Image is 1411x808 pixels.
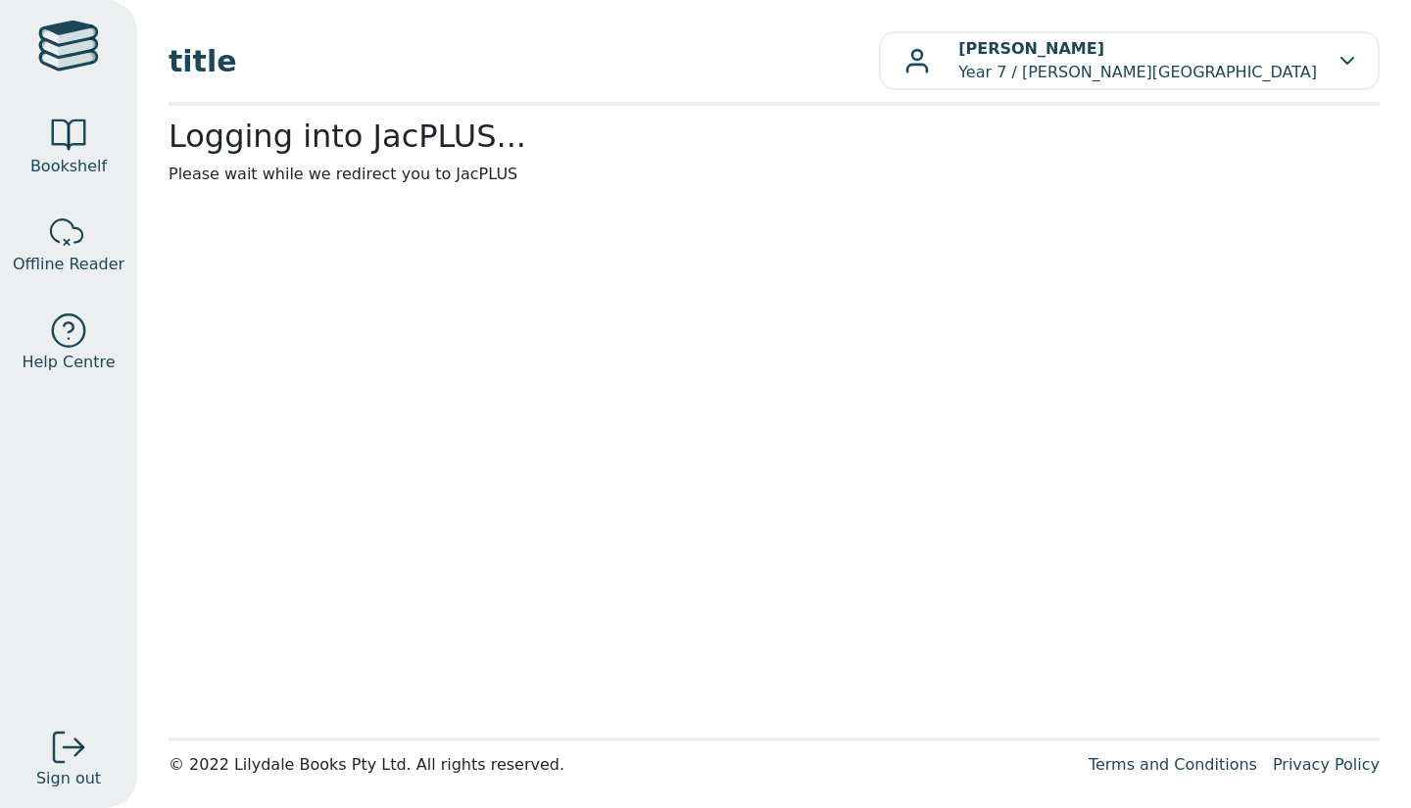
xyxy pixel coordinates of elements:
h2: Logging into JacPLUS... [169,118,1380,155]
span: Offline Reader [13,253,124,276]
button: [PERSON_NAME]Year 7 / [PERSON_NAME][GEOGRAPHIC_DATA] [879,31,1380,90]
div: © 2022 Lilydale Books Pty Ltd. All rights reserved. [169,753,1073,777]
span: Sign out [36,767,101,790]
p: Year 7 / [PERSON_NAME][GEOGRAPHIC_DATA] [958,37,1317,84]
p: Please wait while we redirect you to JacPLUS [169,163,1380,186]
span: Bookshelf [30,155,107,178]
span: Help Centre [22,351,115,374]
b: [PERSON_NAME] [958,39,1104,58]
span: title [169,39,879,83]
a: Privacy Policy [1273,755,1380,774]
a: Terms and Conditions [1089,755,1257,774]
